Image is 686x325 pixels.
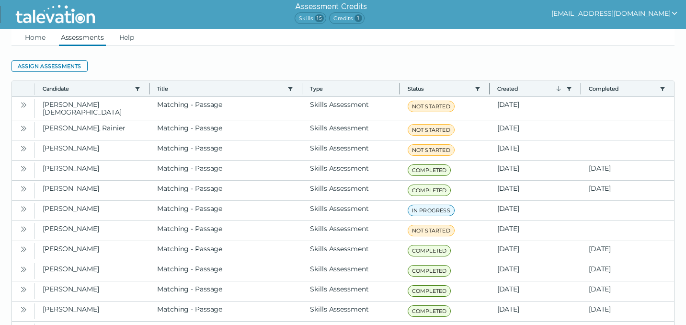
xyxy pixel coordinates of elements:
button: Open [18,122,29,134]
clr-dg-cell: Matching - Passage [149,221,302,241]
span: COMPLETED [408,185,451,196]
button: Open [18,223,29,234]
cds-icon: Open [20,266,27,273]
clr-dg-cell: [PERSON_NAME][DEMOGRAPHIC_DATA] [35,97,149,120]
clr-dg-cell: Skills Assessment [302,201,400,221]
button: Title [157,85,284,93]
clr-dg-cell: Matching - Passage [149,302,302,321]
clr-dg-cell: [PERSON_NAME] [35,261,149,281]
cds-icon: Open [20,101,27,109]
clr-dg-cell: [PERSON_NAME], Rainier [35,120,149,140]
span: IN PROGRESS [408,205,455,216]
clr-dg-cell: Matching - Passage [149,261,302,281]
clr-dg-cell: [DATE] [581,241,674,261]
clr-dg-cell: [DATE] [490,181,581,200]
button: Open [18,303,29,315]
cds-icon: Open [20,165,27,173]
h6: Assessment Credits [295,1,367,12]
clr-dg-cell: [PERSON_NAME] [35,161,149,180]
clr-dg-cell: Skills Assessment [302,120,400,140]
span: COMPLETED [408,285,451,297]
clr-dg-cell: Matching - Passage [149,181,302,200]
clr-dg-cell: [PERSON_NAME] [35,221,149,241]
clr-dg-cell: Skills Assessment [302,302,400,321]
span: NOT STARTED [408,144,455,156]
button: Column resize handle [146,78,152,99]
button: Column resize handle [299,78,305,99]
button: Open [18,203,29,214]
button: Column resize handle [578,78,584,99]
clr-dg-cell: Matching - Passage [149,241,302,261]
a: Assessments [59,29,106,46]
clr-dg-cell: Skills Assessment [302,140,400,160]
clr-dg-cell: [DATE] [490,261,581,281]
cds-icon: Open [20,245,27,253]
clr-dg-cell: [DATE] [581,302,674,321]
clr-dg-cell: [PERSON_NAME] [35,281,149,301]
clr-dg-cell: [PERSON_NAME] [35,201,149,221]
span: COMPLETED [408,164,451,176]
clr-dg-cell: Skills Assessment [302,281,400,301]
clr-dg-cell: [DATE] [490,302,581,321]
span: NOT STARTED [408,101,455,112]
button: Column resize handle [397,78,403,99]
span: COMPLETED [408,265,451,277]
clr-dg-cell: [PERSON_NAME] [35,140,149,160]
button: created filter [565,85,573,93]
img: Talevation_Logo_Transparent_white.png [11,2,99,26]
span: NOT STARTED [408,225,455,236]
button: Candidate [43,85,131,93]
button: Open [18,263,29,275]
span: Credits [329,12,364,24]
clr-dg-cell: [DATE] [490,241,581,261]
button: status filter [474,85,481,93]
clr-dg-cell: [DATE] [581,161,674,180]
a: Help [117,29,137,46]
clr-dg-cell: [DATE] [490,161,581,180]
clr-dg-cell: [DATE] [490,97,581,120]
clr-dg-cell: [DATE] [490,221,581,241]
button: Open [18,162,29,174]
cds-icon: Open [20,225,27,233]
cds-icon: Open [20,125,27,132]
clr-dg-cell: [DATE] [581,281,674,301]
clr-dg-cell: Skills Assessment [302,161,400,180]
clr-dg-cell: [DATE] [490,281,581,301]
cds-icon: Open [20,286,27,293]
span: Skills [295,12,326,24]
clr-dg-cell: Matching - Passage [149,201,302,221]
button: Open [18,99,29,110]
cds-icon: Open [20,185,27,193]
button: title filter [286,85,294,93]
clr-dg-cell: Matching - Passage [149,281,302,301]
cds-icon: Open [20,205,27,213]
clr-dg-cell: Matching - Passage [149,97,302,120]
clr-dg-cell: [PERSON_NAME] [35,181,149,200]
cds-icon: Open [20,145,27,152]
button: Open [18,283,29,295]
button: Column resize handle [486,78,492,99]
span: 1 [354,14,362,22]
button: Open [18,142,29,154]
button: Completed [589,85,656,93]
cds-icon: Open [20,306,27,313]
clr-dg-cell: [DATE] [490,201,581,221]
span: COMPLETED [408,245,451,256]
span: Type [310,85,391,93]
button: Open [18,243,29,255]
clr-dg-cell: Matching - Passage [149,161,302,180]
clr-dg-cell: Matching - Passage [149,140,302,160]
clr-dg-cell: [DATE] [490,140,581,160]
button: candidate filter [134,85,141,93]
clr-dg-cell: [DATE] [581,261,674,281]
clr-dg-cell: Skills Assessment [302,221,400,241]
span: NOT STARTED [408,124,455,136]
clr-dg-cell: Matching - Passage [149,120,302,140]
clr-dg-cell: Skills Assessment [302,97,400,120]
button: Status [408,85,471,93]
clr-dg-cell: Skills Assessment [302,261,400,281]
span: 15 [315,14,324,22]
clr-dg-cell: Skills Assessment [302,241,400,261]
clr-dg-cell: [DATE] [490,120,581,140]
a: Home [23,29,47,46]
